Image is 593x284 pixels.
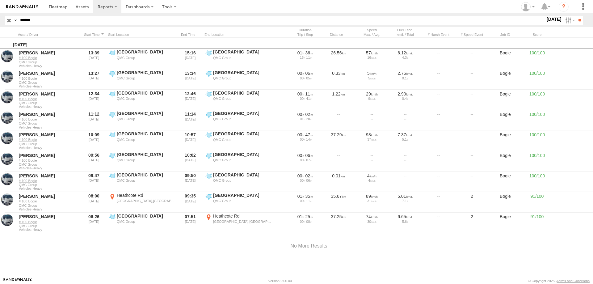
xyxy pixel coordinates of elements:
[19,81,79,84] span: QMC Group
[391,76,420,80] div: 0.1
[523,49,551,68] div: 100/100
[291,173,320,179] div: [164s] 22/07/2025 09:47 - 22/07/2025 09:50
[204,70,272,89] label: Click to View Event Location
[19,146,79,150] span: Filter Results to this Group
[213,56,271,60] div: QMC Group
[117,152,175,157] div: [GEOGRAPHIC_DATA]
[82,49,106,68] div: 13:39 [DATE]
[357,97,386,100] div: 9
[323,193,354,212] div: 35.67
[300,138,305,141] span: 00
[204,49,272,68] label: Click to View Event Location
[117,193,175,198] div: Heathcote Rd
[117,199,175,203] div: [GEOGRAPHIC_DATA],[GEOGRAPHIC_DATA]
[19,163,79,166] span: QMC Group
[300,158,305,162] span: 00
[523,70,551,89] div: 100/100
[357,56,386,59] div: 16
[1,132,13,144] a: View Asset in Asset Management
[523,213,551,232] div: 91/100
[179,131,202,150] div: 10:57 [DATE]
[323,49,354,68] div: 26.56
[490,90,521,109] div: Bogie
[323,90,354,109] div: 1.22
[557,279,590,283] a: Terms and Conditions
[204,90,272,109] label: Click to View Event Location
[19,132,79,138] div: [PERSON_NAME]
[213,152,271,157] div: [GEOGRAPHIC_DATA]
[204,193,272,212] label: Click to View Event Location
[179,172,202,191] div: 09:50 [DATE]
[82,172,106,191] div: 09:47 [DATE]
[82,111,106,130] div: 11:12 [DATE]
[18,32,80,37] div: Click to Sort
[305,173,313,178] span: 02
[306,199,312,203] span: 11
[490,131,521,150] div: Bogie
[13,16,18,25] label: Search Query
[490,49,521,68] div: Bogie
[357,70,386,76] div: 5
[490,70,521,89] div: Bogie
[1,112,13,124] a: View Asset in Asset Management
[291,153,320,158] div: [377s] 22/07/2025 09:56 - 22/07/2025 10:02
[305,71,313,76] span: 06
[490,193,521,212] div: Bogie
[357,138,386,141] div: 37
[268,279,292,283] div: Version: 306.00
[19,60,79,64] span: QMC Group
[213,117,271,121] div: QMC Group
[323,213,354,232] div: 37.25
[19,224,79,228] span: QMC Group
[179,32,202,37] div: Click to Sort
[213,178,271,183] div: QMC Group
[117,70,175,75] div: [GEOGRAPHIC_DATA]
[563,16,576,25] label: Search Filter Options
[204,172,272,191] label: Click to View Event Location
[519,2,537,11] div: Muhammad Salman
[82,131,106,150] div: 10:09 [DATE]
[490,152,521,171] div: Bogie
[108,70,176,89] label: Click to View Event Location
[179,193,202,212] div: 09:35 [DATE]
[19,91,79,97] div: [PERSON_NAME]
[523,152,551,171] div: 100/100
[291,132,320,138] div: [2877s] 22/07/2025 10:09 - 22/07/2025 10:57
[108,131,176,150] label: Click to View Event Location
[117,138,175,142] div: QMC Group
[213,199,271,203] div: QMC Group
[291,193,320,199] div: [5708s] 22/07/2025 08:00 - 22/07/2025 09:35
[108,213,176,232] label: Click to View Event Location
[300,179,305,182] span: 00
[117,158,175,162] div: QMC Group
[19,179,79,183] a: # 100 Bogie
[306,56,312,59] span: 11
[1,153,13,165] a: View Asset in Asset Management
[523,32,551,37] div: Score
[179,90,202,109] div: 12:46 [DATE]
[19,56,79,60] a: # 100 Bogie
[305,132,313,137] span: 47
[291,50,320,56] div: [5806s] 22/07/2025 13:39 - 22/07/2025 15:16
[305,112,313,117] span: 02
[523,172,551,191] div: 100/100
[1,193,13,206] a: View Asset in Asset Management
[305,91,313,96] span: 11
[213,111,271,116] div: [GEOGRAPHIC_DATA]
[306,117,312,121] span: 20
[300,117,305,121] span: 01
[391,70,420,76] div: 2.75
[117,76,175,80] div: QMC Group
[19,220,79,224] a: # 100 Bogie
[19,193,79,199] div: [PERSON_NAME]
[490,172,521,191] div: Bogie
[82,70,106,89] div: 13:27 [DATE]
[297,173,304,178] span: 00
[300,76,305,80] span: 00
[179,152,202,171] div: 10:02 [DATE]
[297,112,304,117] span: 00
[1,70,13,83] a: View Asset in Asset Management
[357,179,386,182] div: 4
[19,117,79,121] a: # 100 Bogie
[1,50,13,62] a: View Asset in Asset Management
